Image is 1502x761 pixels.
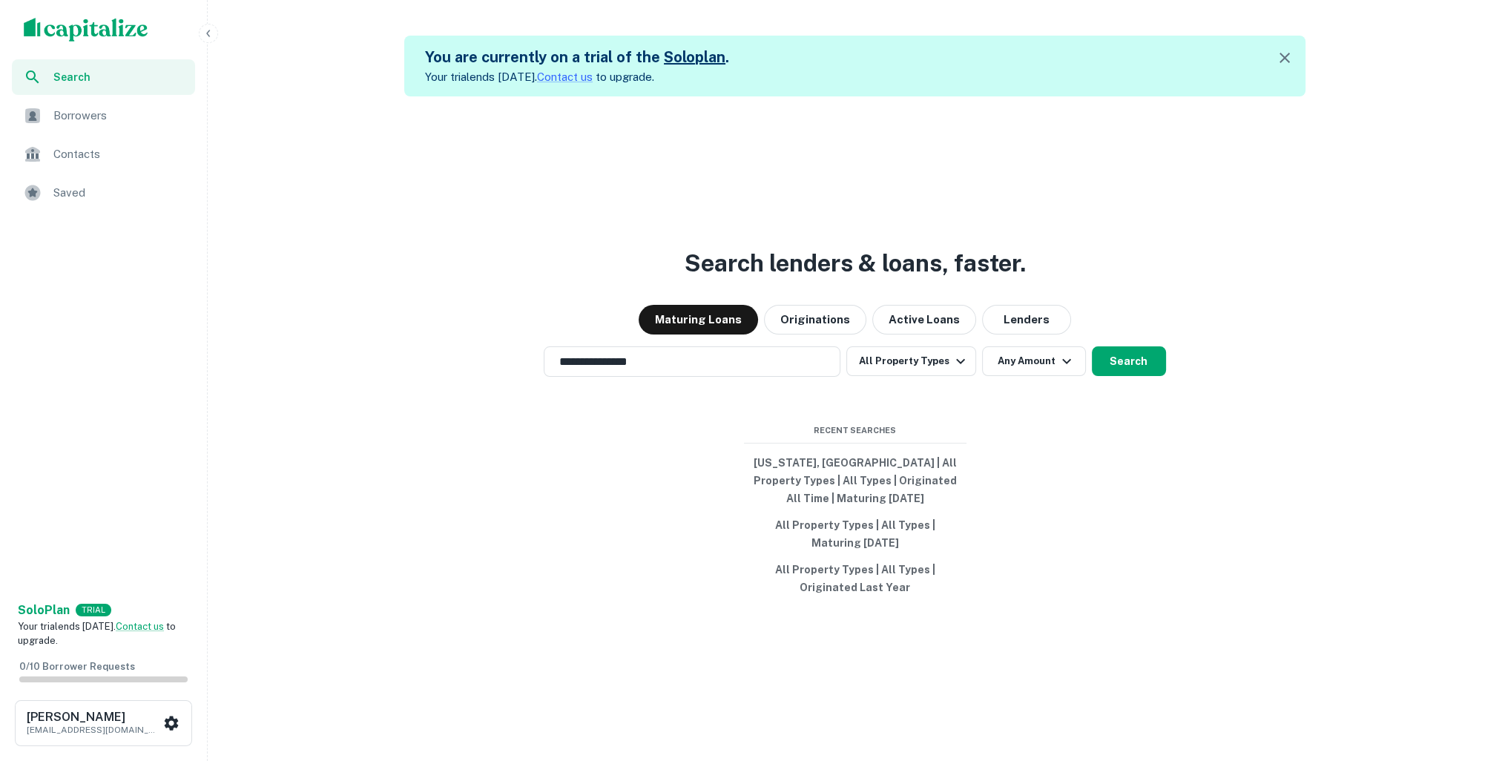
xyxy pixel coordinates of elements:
[19,661,135,672] span: 0 / 10 Borrower Requests
[744,556,966,601] button: All Property Types | All Types | Originated Last Year
[1428,642,1502,714] iframe: Chat Widget
[27,723,160,737] p: [EMAIL_ADDRESS][DOMAIN_NAME]
[53,107,186,125] span: Borrowers
[12,175,195,211] a: Saved
[53,69,186,85] span: Search
[764,305,866,335] button: Originations
[982,305,1071,335] button: Lenders
[639,305,758,335] button: Maturing Loans
[18,603,70,617] strong: Solo Plan
[12,98,195,134] a: Borrowers
[12,136,195,172] a: Contacts
[18,602,70,619] a: SoloPlan
[24,18,148,42] img: capitalize-logo.png
[744,512,966,556] button: All Property Types | All Types | Maturing [DATE]
[685,246,1026,281] h3: Search lenders & loans, faster.
[744,424,966,437] span: Recent Searches
[537,70,593,83] a: Contact us
[18,621,176,647] span: Your trial ends [DATE]. to upgrade.
[1092,346,1166,376] button: Search
[425,46,729,68] h5: You are currently on a trial of the .
[116,621,164,632] a: Contact us
[15,700,192,746] button: [PERSON_NAME][EMAIL_ADDRESS][DOMAIN_NAME]
[27,711,160,723] h6: [PERSON_NAME]
[425,68,729,86] p: Your trial ends [DATE]. to upgrade.
[744,449,966,512] button: [US_STATE], [GEOGRAPHIC_DATA] | All Property Types | All Types | Originated All Time | Maturing [...
[76,604,111,616] div: TRIAL
[872,305,976,335] button: Active Loans
[846,346,975,376] button: All Property Types
[12,59,195,95] a: Search
[53,184,186,202] span: Saved
[53,145,186,163] span: Contacts
[664,48,725,66] a: Soloplan
[982,346,1086,376] button: Any Amount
